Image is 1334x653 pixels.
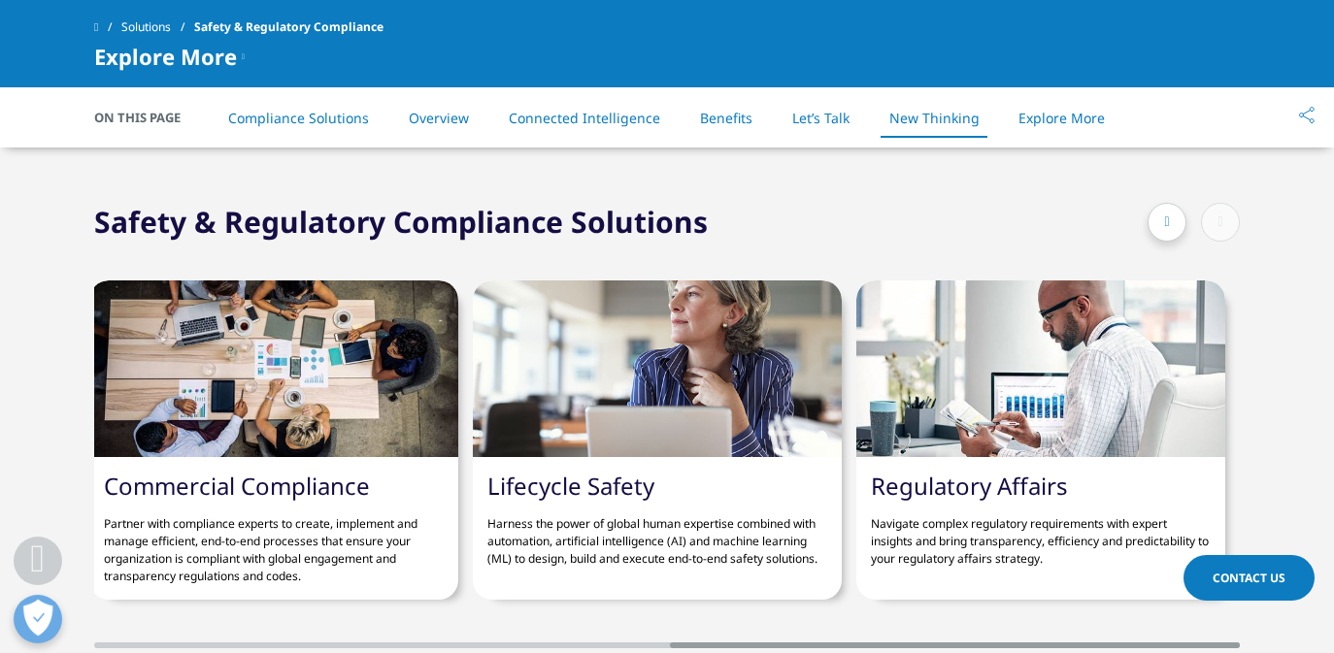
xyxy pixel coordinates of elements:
button: Open Preferences [14,595,62,643]
a: Solutions [121,10,194,45]
p: Partner with compliance experts to create, implement and manage efficient, end-to-end processes t... [104,501,444,585]
a: Regulatory Affairs [871,470,1068,502]
a: Contact Us [1184,555,1315,601]
span: On This Page [94,108,201,127]
h2: Safety & Regulatory Compliance Solutions [94,202,708,242]
a: Benefits [700,109,752,127]
a: Compliance Solutions [228,109,369,127]
span: Contact Us [1213,570,1285,586]
a: New Thinking [889,109,980,127]
a: Lifecycle Safety [487,470,654,502]
a: Connected Intelligence [509,109,660,127]
p: Harness the power of global human expertise combined with automation, artificial intelligence (AI... [487,501,827,568]
a: Commercial Compliance [104,470,370,502]
a: Overview [409,109,469,127]
a: Explore More [1018,109,1105,127]
span: Explore More [94,45,237,68]
a: Let’s Talk [792,109,850,127]
span: Safety & Regulatory Compliance [194,10,384,45]
p: Navigate complex regulatory requirements with expert insights and bring transparency, efficiency ... [871,501,1211,568]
